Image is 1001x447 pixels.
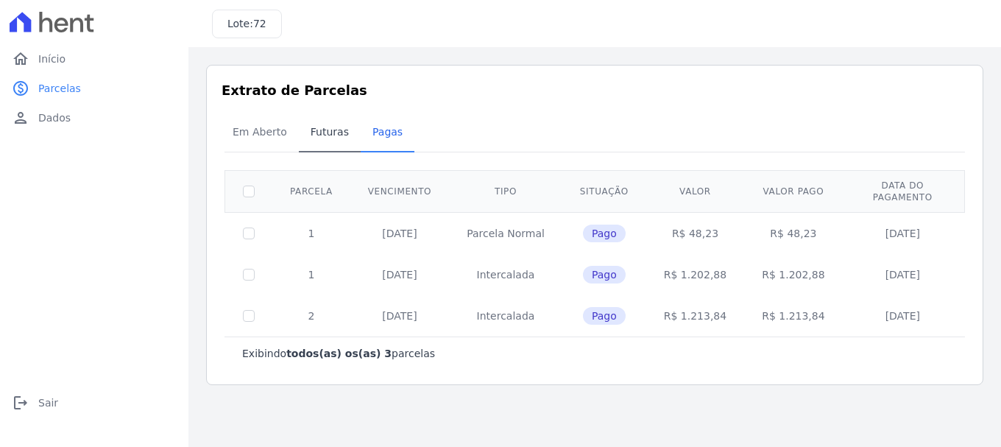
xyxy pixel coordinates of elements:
[243,228,255,239] input: Só é possível selecionar pagamentos em aberto
[38,395,58,410] span: Sair
[449,212,562,254] td: Parcela Normal
[38,110,71,125] span: Dados
[286,348,392,359] b: todos(as) os(as) 3
[6,103,183,133] a: personDados
[562,170,646,212] th: Situação
[350,212,449,254] td: [DATE]
[449,295,562,337] td: Intercalada
[243,269,255,281] input: Só é possível selecionar pagamentos em aberto
[843,254,963,295] td: [DATE]
[38,52,66,66] span: Início
[350,254,449,295] td: [DATE]
[646,254,744,295] td: R$ 1.202,88
[583,307,626,325] span: Pago
[253,18,266,29] span: 72
[272,295,350,337] td: 2
[449,254,562,295] td: Intercalada
[364,117,411,147] span: Pagas
[583,266,626,284] span: Pago
[843,170,963,212] th: Data do pagamento
[272,254,350,295] td: 1
[361,114,414,152] a: Pagas
[843,212,963,254] td: [DATE]
[302,117,358,147] span: Futuras
[646,212,744,254] td: R$ 48,23
[272,170,350,212] th: Parcela
[350,170,449,212] th: Vencimento
[6,74,183,103] a: paidParcelas
[646,170,744,212] th: Valor
[12,50,29,68] i: home
[12,394,29,412] i: logout
[6,388,183,418] a: logoutSair
[38,81,81,96] span: Parcelas
[744,212,842,254] td: R$ 48,23
[12,80,29,97] i: paid
[646,295,744,337] td: R$ 1.213,84
[224,117,296,147] span: Em Aberto
[449,170,562,212] th: Tipo
[243,310,255,322] input: Só é possível selecionar pagamentos em aberto
[299,114,361,152] a: Futuras
[350,295,449,337] td: [DATE]
[744,170,842,212] th: Valor pago
[6,44,183,74] a: homeInício
[843,295,963,337] td: [DATE]
[744,254,842,295] td: R$ 1.202,88
[583,225,626,242] span: Pago
[272,212,350,254] td: 1
[227,16,266,32] h3: Lote:
[221,114,299,152] a: Em Aberto
[744,295,842,337] td: R$ 1.213,84
[12,109,29,127] i: person
[242,346,435,361] p: Exibindo parcelas
[222,80,968,100] h3: Extrato de Parcelas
